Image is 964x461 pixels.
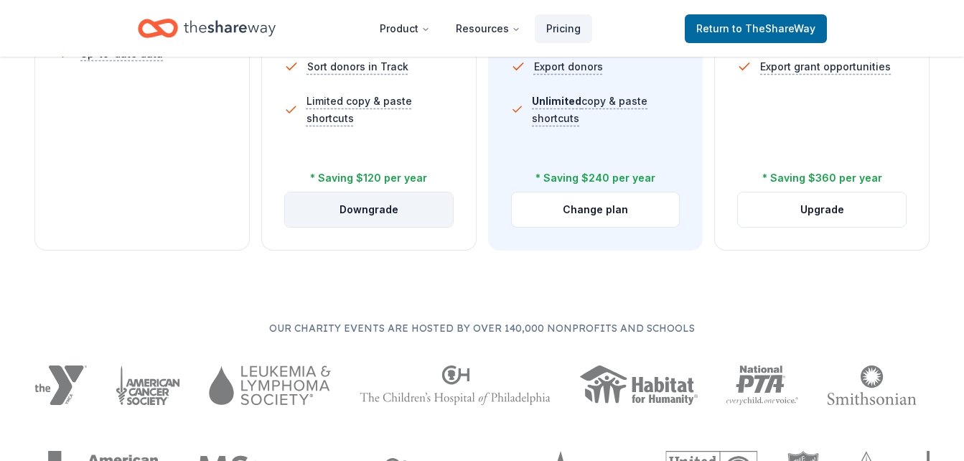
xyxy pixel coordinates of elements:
[535,169,655,187] div: * Saving $240 per year
[306,93,454,127] span: Limited copy & paste shortcuts
[444,14,532,43] button: Resources
[307,58,408,75] span: Sort donors in Track
[512,192,680,227] button: Change plan
[285,192,453,227] button: Downgrade
[532,95,647,124] span: copy & paste shortcuts
[732,22,815,34] span: to TheShareWay
[738,192,906,227] button: Upgrade
[360,365,551,405] img: The Children's Hospital of Philadelphia
[532,95,581,107] span: Unlimited
[116,365,181,405] img: American Cancer Society
[726,365,799,405] img: National PTA
[34,320,930,337] p: Our charity events are hosted by over 140,000 nonprofits and schools
[368,14,441,43] button: Product
[209,365,330,405] img: Leukemia & Lymphoma Society
[685,14,827,43] a: Returnto TheShareWay
[762,169,882,187] div: * Saving $360 per year
[827,365,917,405] img: Smithsonian
[368,11,592,45] nav: Main
[696,20,815,37] span: Return
[310,169,427,187] div: * Saving $120 per year
[579,365,698,405] img: Habitat for Humanity
[760,58,891,75] span: Export grant opportunities
[34,365,87,405] img: YMCA
[138,11,276,45] a: Home
[534,58,603,75] span: Export donors
[535,14,592,43] a: Pricing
